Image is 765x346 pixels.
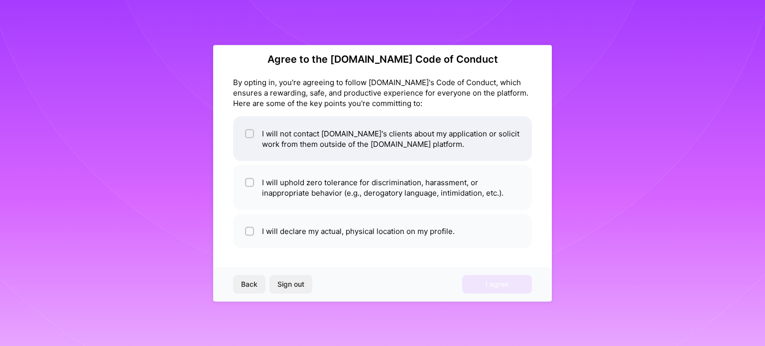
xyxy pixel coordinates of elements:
button: Back [233,275,265,293]
li: I will uphold zero tolerance for discrimination, harassment, or inappropriate behavior (e.g., der... [233,165,532,210]
h2: Agree to the [DOMAIN_NAME] Code of Conduct [233,53,532,65]
div: By opting in, you're agreeing to follow [DOMAIN_NAME]'s Code of Conduct, which ensures a rewardin... [233,77,532,108]
li: I will declare my actual, physical location on my profile. [233,214,532,248]
li: I will not contact [DOMAIN_NAME]'s clients about my application or solicit work from them outside... [233,116,532,161]
span: Sign out [277,279,304,289]
span: Back [241,279,257,289]
button: Sign out [269,275,312,293]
